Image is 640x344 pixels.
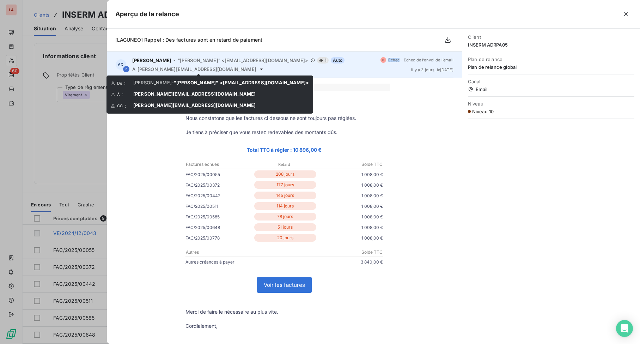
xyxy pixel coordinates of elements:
[468,101,634,107] span: Niveau
[133,91,256,97] span: [PERSON_NAME][EMAIL_ADDRESS][DOMAIN_NAME]
[138,66,256,72] span: [PERSON_NAME][EMAIL_ADDRESS][DOMAIN_NAME]
[318,224,383,231] p: 1 008,00 €
[284,258,383,266] p: 3 840,00 €
[185,308,383,315] p: Merci de faire le nécessaire au plus vite.
[185,213,252,221] p: FAC/2025/00585
[132,58,172,63] span: [PERSON_NAME]
[185,146,383,154] p: Total TTC à régler : 10 896,00 €
[468,56,634,62] span: Plan de relance
[318,234,383,242] p: 1 008,00 €
[318,181,383,189] p: 1 008,00 €
[185,258,284,266] p: Autres créances à payer
[133,80,309,85] span: -
[317,161,383,168] p: Solde TTC
[133,80,172,85] span: [PERSON_NAME]
[318,192,383,199] p: 1 008,00 €
[185,322,383,330] p: Cordialement,
[254,181,317,189] p: 177 jours
[111,91,133,98] div: :
[186,249,284,255] p: Autres
[117,81,122,85] span: De
[331,57,345,64] span: Auto
[185,224,252,231] p: FAC/2025/00648
[254,234,317,242] p: 20 jours
[185,129,383,136] p: Je tiens à préciser que vous restez redevables des montants dûs.
[317,57,329,64] span: 1
[252,161,317,168] p: Retard
[115,9,179,19] h5: Aperçu de la relance
[468,79,634,84] span: Canal
[115,59,127,70] div: AD
[318,213,383,221] p: 1 008,00 €
[472,109,494,114] span: Niveau 10
[468,42,634,48] span: INSERM ADRPA05
[111,102,133,109] div: :
[254,213,317,221] p: 78 jours
[318,203,383,210] p: 1 008,00 €
[173,58,175,62] span: -
[185,234,252,242] p: FAC/2025/00778
[616,320,633,337] div: Open Intercom Messenger
[285,249,383,255] p: Solde TTC
[185,171,252,178] p: FAC/2025/00055
[111,80,133,87] div: :
[117,92,120,97] span: À
[174,80,309,85] span: "[PERSON_NAME]" <[EMAIL_ADDRESS][DOMAIN_NAME]>
[178,58,309,63] span: "[PERSON_NAME]" <[EMAIL_ADDRESS][DOMAIN_NAME]>
[254,202,317,210] p: 114 jours
[411,68,453,72] span: il y a 3 jours , le [DATE]
[254,223,317,231] p: 51 jours
[133,102,256,108] span: [PERSON_NAME][EMAIL_ADDRESS][DOMAIN_NAME]
[468,64,634,70] span: Plan de relance global
[185,115,383,122] p: Nous constatons que les factures ci dessous ne sont toujours pas réglées.
[318,171,383,178] p: 1 008,00 €
[117,104,123,108] span: CC
[115,37,263,43] span: [LAGUNEO] Rappel : Des factures sont en retard de paiement
[468,34,634,40] span: Client
[254,170,317,178] p: 208 jours
[185,192,252,199] p: FAC/2025/00442
[388,58,453,62] span: Échec - Échec de l’envoi de l’email
[132,66,135,72] span: À
[468,86,634,92] span: Email
[185,181,252,189] p: FAC/2025/00372
[257,277,311,292] a: Voir les factures
[186,161,251,168] p: Factures échues
[185,203,252,210] p: FAC/2025/00511
[254,192,317,199] p: 145 jours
